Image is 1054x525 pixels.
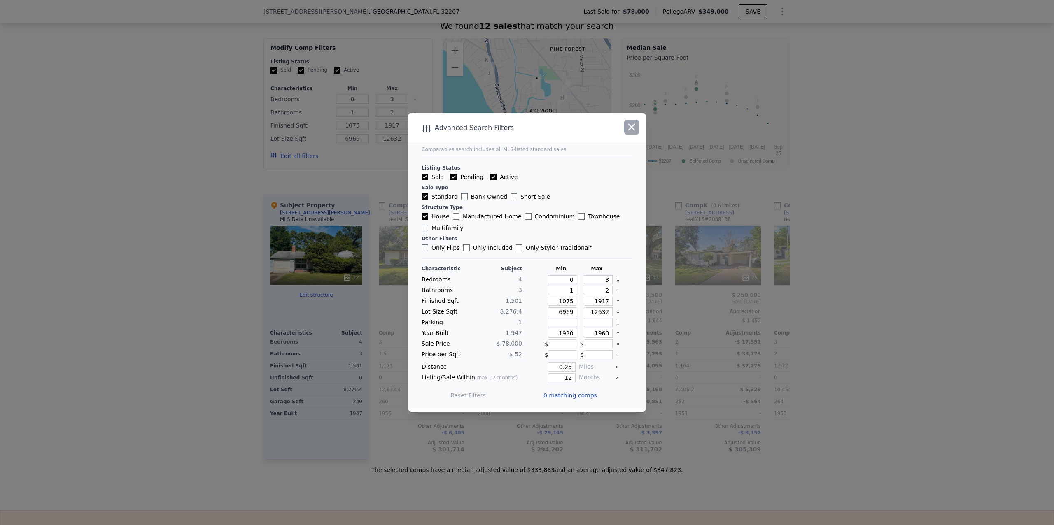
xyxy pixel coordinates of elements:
label: Active [490,173,518,181]
input: Multifamily [422,225,428,231]
div: Advanced Search Filters [408,122,598,134]
div: Listing Status [422,165,632,171]
div: Distance [422,362,522,372]
label: House [422,212,450,221]
label: Short Sale [511,193,550,201]
button: Clear [616,289,620,292]
label: Townhouse [578,212,620,221]
span: 3 [518,287,522,293]
div: Months [579,373,612,382]
div: Bedrooms [422,275,470,284]
input: Active [490,174,497,180]
div: Sale Type [422,184,632,191]
div: Characteristic [422,265,470,272]
div: Other Filters [422,235,632,242]
label: Standard [422,193,458,201]
label: Only Included [463,244,513,252]
input: Sold [422,174,428,180]
label: Multifamily [422,224,463,232]
input: Manufactured Home [453,213,459,220]
div: Min [545,265,577,272]
span: 1,501 [506,297,522,304]
input: Condominium [525,213,532,220]
span: $ 52 [509,351,522,358]
button: Clear [616,365,619,369]
input: Pending [450,174,457,180]
div: Comparables search includes all MLS-listed standard sales [422,146,632,153]
label: Condominium [525,212,575,221]
input: Short Sale [511,193,517,200]
button: Clear [616,321,620,324]
div: Miles [579,362,612,372]
button: Clear [616,353,620,356]
span: (max 12 months) [475,375,518,381]
button: Clear [616,376,619,379]
label: Only Flips [422,244,460,252]
input: Only Flips [422,244,428,251]
span: 0 matching comps [543,391,597,400]
button: Clear [616,278,620,281]
div: Price per Sqft [422,350,470,359]
div: Structure Type [422,204,632,211]
button: Reset [450,391,486,400]
input: Standard [422,193,428,200]
input: Only Included [463,244,470,251]
div: $ [581,350,613,359]
span: 1 [518,319,522,325]
input: House [422,213,428,220]
button: Clear [616,332,620,335]
span: 4 [518,276,522,283]
div: $ [545,350,577,359]
button: Clear [616,300,620,303]
button: Clear [616,310,620,314]
input: Only Style "Traditional" [516,244,522,251]
div: Bathrooms [422,286,470,295]
div: Listing/Sale Within [422,373,522,382]
span: 8,276.4 [500,308,522,315]
div: Year Built [422,329,470,338]
button: Clear [616,342,620,346]
input: Townhouse [578,213,585,220]
label: Sold [422,173,444,181]
div: Max [581,265,613,272]
label: Pending [450,173,483,181]
div: $ [545,339,577,348]
label: Manufactured Home [453,212,522,221]
label: Only Style " Traditional " [516,244,592,252]
div: Parking [422,318,470,327]
div: Lot Size Sqft [422,307,470,316]
div: Sale Price [422,339,470,348]
span: 1,947 [506,330,522,336]
div: Finished Sqft [422,297,470,306]
span: $ 78,000 [497,340,522,347]
input: Bank Owned [461,193,468,200]
label: Bank Owned [461,193,507,201]
div: $ [581,339,613,348]
div: Subject [473,265,522,272]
